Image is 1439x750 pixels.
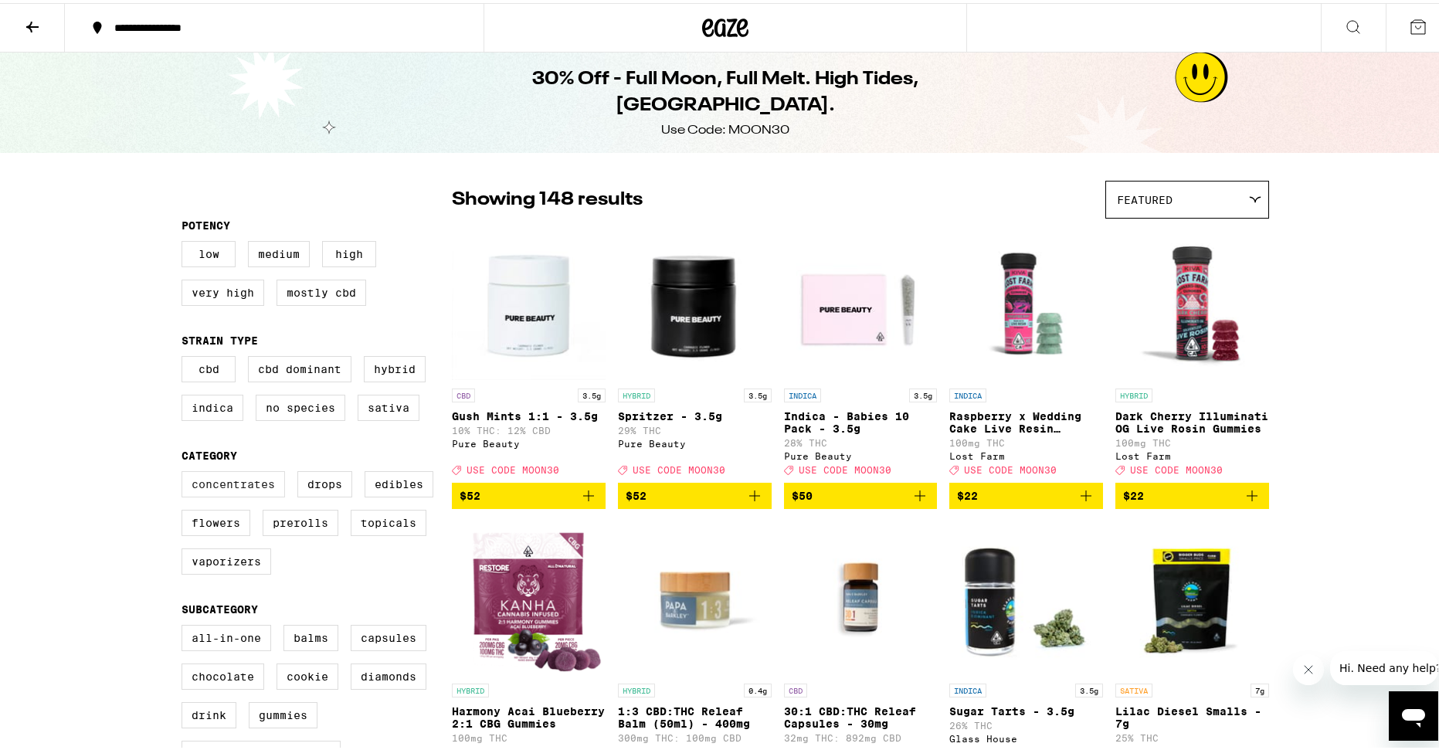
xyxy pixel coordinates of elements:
[1251,680,1269,694] p: 7g
[784,702,938,727] p: 30:1 CBD:THC Releaf Capsules - 30mg
[182,277,264,303] label: Very High
[949,448,1103,458] div: Lost Farm
[248,353,351,379] label: CBD Dominant
[618,407,772,419] p: Spritzer - 3.5g
[256,392,345,418] label: No Species
[949,407,1103,432] p: Raspberry x Wedding Cake Live Resin Gummies
[452,385,475,399] p: CBD
[1330,648,1438,682] iframe: Message from company
[661,119,789,136] div: Use Code: MOON30
[283,622,338,648] label: Balms
[452,680,489,694] p: HYBRID
[351,507,426,533] label: Topicals
[182,216,230,229] legend: Potency
[358,392,419,418] label: Sativa
[248,238,310,264] label: Medium
[744,680,772,694] p: 0.4g
[949,223,1103,480] a: Open page for Raspberry x Wedding Cake Live Resin Gummies from Lost Farm
[453,518,604,673] img: Kanha - Harmony Acai Blueberry 2:1 CBG Gummies
[452,407,606,419] p: Gush Mints 1:1 - 3.5g
[618,702,772,727] p: 1:3 CBD:THC Releaf Balm (50ml) - 400mg
[182,353,236,379] label: CBD
[182,446,237,459] legend: Category
[618,680,655,694] p: HYBRID
[1117,191,1173,203] span: Featured
[452,480,606,506] button: Add to bag
[618,423,772,433] p: 29% THC
[618,518,772,673] img: Papa & Barkley - 1:3 CBD:THC Releaf Balm (50ml) - 400mg
[1123,487,1144,499] span: $22
[263,507,338,533] label: Prerolls
[1115,680,1152,694] p: SATIVA
[182,622,271,648] label: All-In-One
[182,600,258,613] legend: Subcategory
[784,223,938,378] img: Pure Beauty - Indica - Babies 10 Pack - 3.5g
[452,184,643,210] p: Showing 148 results
[1115,730,1269,740] p: 25% THC
[351,622,426,648] label: Capsules
[784,407,938,432] p: Indica - Babies 10 Pack - 3.5g
[182,468,285,494] label: Concentrates
[949,385,986,399] p: INDICA
[452,702,606,727] p: Harmony Acai Blueberry 2:1 CBG Gummies
[182,507,250,533] label: Flowers
[633,462,725,472] span: USE CODE MOON30
[351,660,426,687] label: Diamonds
[467,462,559,472] span: USE CODE MOON30
[949,702,1103,714] p: Sugar Tarts - 3.5g
[618,385,655,399] p: HYBRID
[182,545,271,572] label: Vaporizers
[792,487,813,499] span: $50
[1115,702,1269,727] p: Lilac Diesel Smalls - 7g
[297,468,352,494] label: Drops
[784,223,938,480] a: Open page for Indica - Babies 10 Pack - 3.5g from Pure Beauty
[1115,448,1269,458] div: Lost Farm
[365,468,433,494] label: Edibles
[452,223,606,378] img: Pure Beauty - Gush Mints 1:1 - 3.5g
[799,462,891,472] span: USE CODE MOON30
[784,435,938,445] p: 28% THC
[784,480,938,506] button: Add to bag
[452,436,606,446] div: Pure Beauty
[452,730,606,740] p: 100mg THC
[784,680,807,694] p: CBD
[618,223,772,378] img: Pure Beauty - Spritzer - 3.5g
[784,385,821,399] p: INDICA
[249,699,317,725] label: Gummies
[1115,385,1152,399] p: HYBRID
[182,238,236,264] label: Low
[182,392,243,418] label: Indica
[618,223,772,480] a: Open page for Spritzer - 3.5g from Pure Beauty
[949,435,1103,445] p: 100mg THC
[182,699,236,725] label: Drink
[784,518,938,673] img: Papa & Barkley - 30:1 CBD:THC Releaf Capsules - 30mg
[452,423,606,433] p: 10% THC: 12% CBD
[964,462,1057,472] span: USE CODE MOON30
[949,480,1103,506] button: Add to bag
[1115,223,1269,378] img: Lost Farm - Dark Cherry Illuminati OG Live Rosin Gummies
[1130,462,1223,472] span: USE CODE MOON30
[1389,688,1438,738] iframe: Button to launch messaging window
[364,353,426,379] label: Hybrid
[460,487,480,499] span: $52
[1115,223,1269,480] a: Open page for Dark Cherry Illuminati OG Live Rosin Gummies from Lost Farm
[1115,435,1269,445] p: 100mg THC
[182,331,258,344] legend: Strain Type
[626,487,647,499] span: $52
[618,730,772,740] p: 300mg THC: 100mg CBD
[1115,518,1269,673] img: Glass House - Lilac Diesel Smalls - 7g
[578,385,606,399] p: 3.5g
[949,223,1103,378] img: Lost Farm - Raspberry x Wedding Cake Live Resin Gummies
[9,11,111,23] span: Hi. Need any help?
[957,487,978,499] span: $22
[949,731,1103,741] div: Glass House
[1075,680,1103,694] p: 3.5g
[277,277,366,303] label: Mostly CBD
[909,385,937,399] p: 3.5g
[452,223,606,480] a: Open page for Gush Mints 1:1 - 3.5g from Pure Beauty
[444,63,1006,116] h1: 30% Off - Full Moon, Full Melt. High Tides, [GEOGRAPHIC_DATA].
[744,385,772,399] p: 3.5g
[949,680,986,694] p: INDICA
[1115,480,1269,506] button: Add to bag
[618,436,772,446] div: Pure Beauty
